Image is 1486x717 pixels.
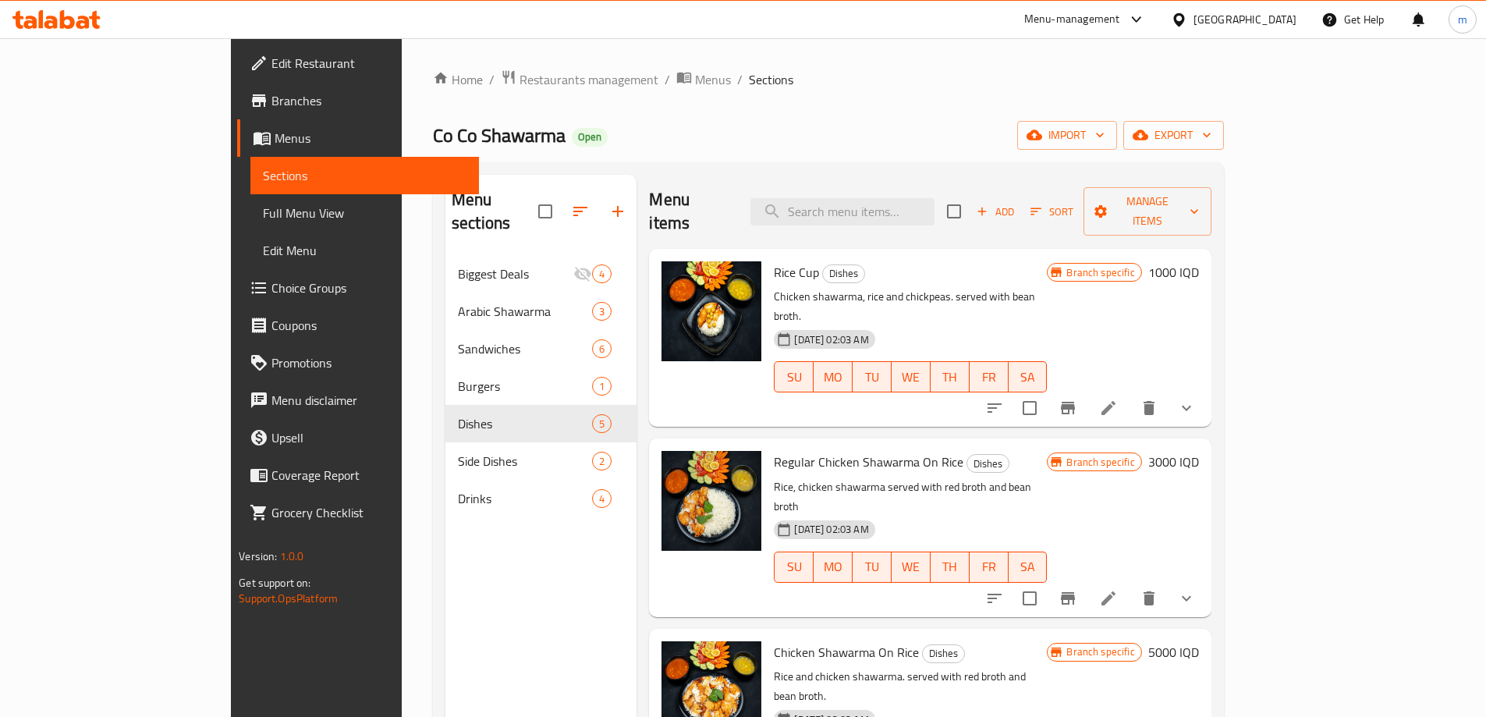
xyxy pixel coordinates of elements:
[814,552,853,583] button: MO
[237,456,479,494] a: Coverage Report
[853,361,892,392] button: TU
[452,188,538,235] h2: Menu sections
[593,492,611,506] span: 4
[1168,389,1205,427] button: show more
[271,428,466,447] span: Upsell
[562,193,599,230] span: Sort sections
[433,118,566,153] span: Co Co Shawarma
[937,555,963,578] span: TH
[237,344,479,382] a: Promotions
[237,269,479,307] a: Choice Groups
[931,361,970,392] button: TH
[271,391,466,410] span: Menu disclaimer
[250,194,479,232] a: Full Menu View
[593,454,611,469] span: 2
[433,69,1224,90] nav: breadcrumb
[1017,121,1117,150] button: import
[853,552,892,583] button: TU
[592,339,612,358] div: items
[572,128,608,147] div: Open
[892,552,931,583] button: WE
[593,342,611,357] span: 6
[501,69,658,90] a: Restaurants management
[271,54,466,73] span: Edit Restaurant
[458,452,592,470] div: Side Dishes
[592,414,612,433] div: items
[458,264,573,283] span: Biggest Deals
[665,70,670,89] li: /
[774,450,963,474] span: Regular Chicken Shawarma On Rice
[1060,455,1140,470] span: Branch specific
[1177,399,1196,417] svg: Show Choices
[1015,555,1041,578] span: SA
[529,195,562,228] span: Select all sections
[814,361,853,392] button: MO
[661,261,761,361] img: Rice Cup
[1123,121,1224,150] button: export
[572,130,608,144] span: Open
[774,287,1047,326] p: Chicken shawarma, rice and chickpeas. served with bean broth.
[593,379,611,394] span: 1
[967,455,1009,473] span: Dishes
[1168,580,1205,617] button: show more
[271,279,466,297] span: Choice Groups
[976,366,1002,389] span: FR
[974,203,1016,221] span: Add
[823,264,864,282] span: Dishes
[445,442,637,480] div: Side Dishes2
[275,129,466,147] span: Menus
[937,366,963,389] span: TH
[458,377,592,396] div: Burgers
[774,261,819,284] span: Rice Cup
[898,555,924,578] span: WE
[976,389,1013,427] button: sort-choices
[458,339,592,358] span: Sandwiches
[774,667,1047,706] p: Rice and chicken shawarma. served with red broth and bean broth.
[271,353,466,372] span: Promotions
[593,304,611,319] span: 3
[520,70,658,89] span: Restaurants management
[237,119,479,157] a: Menus
[1024,10,1120,29] div: Menu-management
[280,546,304,566] span: 1.0.0
[458,489,592,508] span: Drinks
[970,552,1009,583] button: FR
[1099,589,1118,608] a: Edit menu item
[445,367,637,405] div: Burgers1
[592,489,612,508] div: items
[1130,389,1168,427] button: delete
[271,316,466,335] span: Coupons
[1458,11,1467,28] span: m
[1177,589,1196,608] svg: Show Choices
[1030,203,1073,221] span: Sort
[271,91,466,110] span: Branches
[1009,552,1048,583] button: SA
[788,332,874,347] span: [DATE] 02:03 AM
[976,555,1002,578] span: FR
[489,70,495,89] li: /
[859,366,885,389] span: TU
[445,405,637,442] div: Dishes5
[1130,580,1168,617] button: delete
[661,451,761,551] img: Regular Chicken Shawarma On Rice
[239,573,310,593] span: Get support on:
[788,522,874,537] span: [DATE] 02:03 AM
[774,641,919,664] span: Chicken Shawarma On Rice
[1148,261,1199,283] h6: 1000 IQD
[859,555,885,578] span: TU
[1136,126,1211,145] span: export
[1009,361,1048,392] button: SA
[271,503,466,522] span: Grocery Checklist
[458,414,592,433] span: Dishes
[695,70,731,89] span: Menus
[649,188,731,235] h2: Menu items
[1013,392,1046,424] span: Select to update
[445,249,637,524] nav: Menu sections
[892,361,931,392] button: WE
[239,588,338,609] a: Support.OpsPlatform
[237,419,479,456] a: Upsell
[237,82,479,119] a: Branches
